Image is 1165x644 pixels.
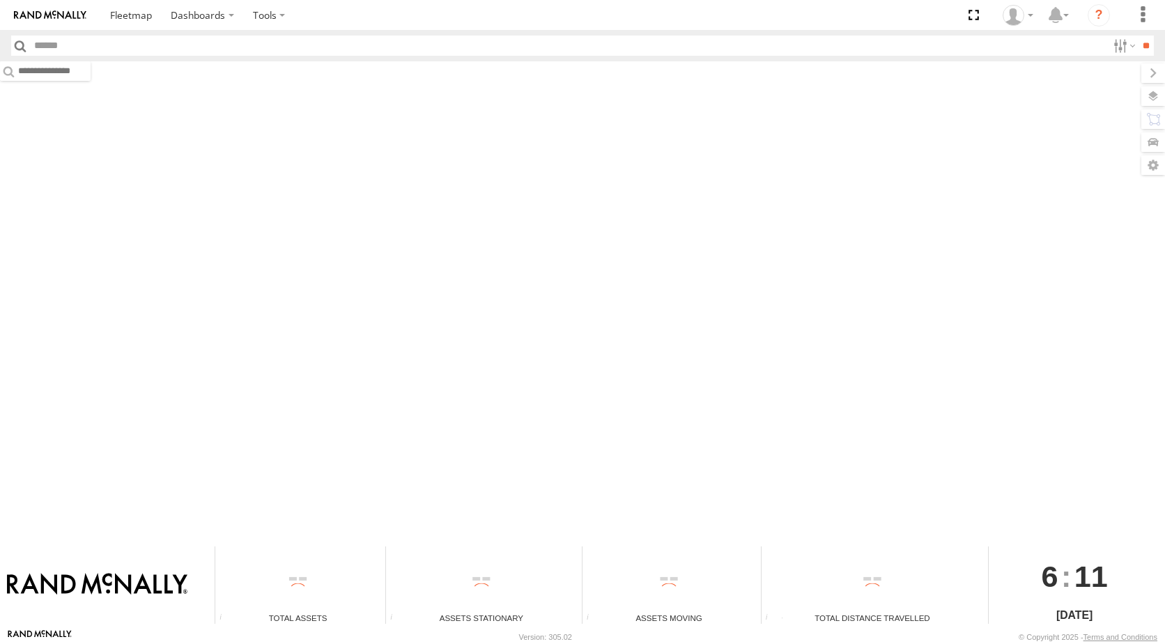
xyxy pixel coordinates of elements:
div: Total number of assets current stationary. [386,613,407,624]
img: Rand McNally [7,573,187,597]
div: Total number of assets current in transit. [582,613,603,624]
div: Total Assets [215,612,380,624]
span: 11 [1074,546,1108,606]
a: Visit our Website [8,630,72,644]
div: Total number of Enabled Assets [215,613,236,624]
a: Terms and Conditions [1083,633,1157,641]
div: Assets Stationary [386,612,577,624]
label: Map Settings [1141,155,1165,175]
div: Version: 305.02 [519,633,572,641]
div: : [989,546,1159,606]
i: ? [1088,4,1110,26]
div: Total Distance Travelled [762,612,984,624]
label: Search Filter Options [1108,36,1138,56]
img: rand-logo.svg [14,10,86,20]
div: Valeo Dash [998,5,1038,26]
div: Total distance travelled by all assets within specified date range and applied filters [762,613,782,624]
span: 6 [1042,546,1058,606]
div: Assets Moving [582,612,756,624]
div: © Copyright 2025 - [1019,633,1157,641]
div: [DATE] [989,607,1159,624]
